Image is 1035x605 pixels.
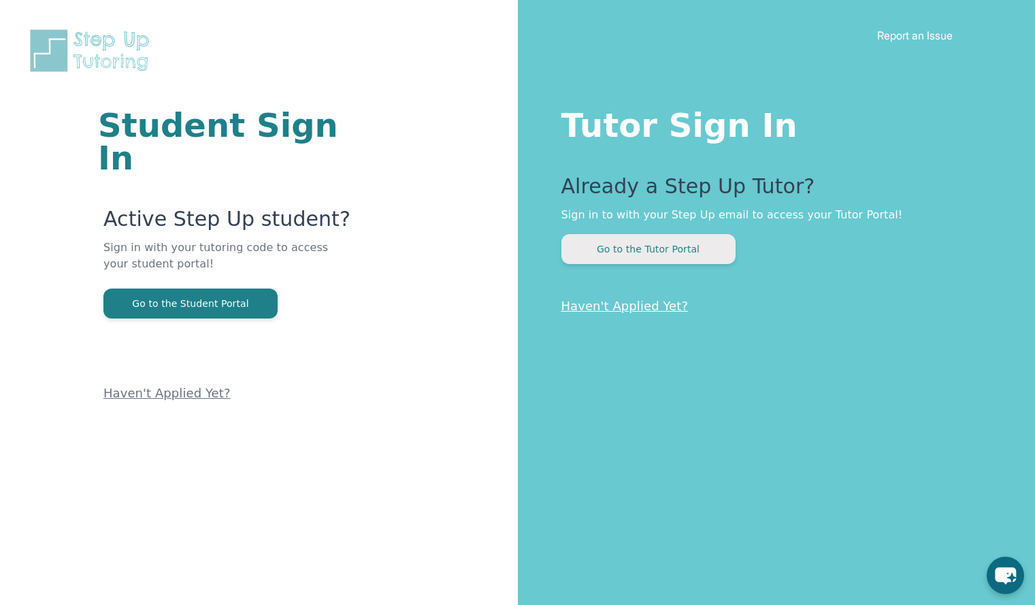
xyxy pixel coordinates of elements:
p: Sign in to with your Step Up email to access your Tutor Portal! [561,207,981,223]
button: Go to the Tutor Portal [561,234,736,264]
h1: Tutor Sign In [561,103,981,142]
a: Haven't Applied Yet? [561,299,689,313]
p: Active Step Up student? [103,207,355,240]
a: Haven't Applied Yet? [103,386,231,400]
a: Report an Issue [877,29,953,42]
a: Go to the Student Portal [103,297,278,310]
button: chat-button [987,557,1024,594]
a: Go to the Tutor Portal [561,242,736,255]
p: Already a Step Up Tutor? [561,174,981,207]
p: Sign in with your tutoring code to access your student portal! [103,240,355,289]
img: Step Up Tutoring horizontal logo [27,27,158,74]
h1: Student Sign In [98,109,355,174]
button: Go to the Student Portal [103,289,278,318]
